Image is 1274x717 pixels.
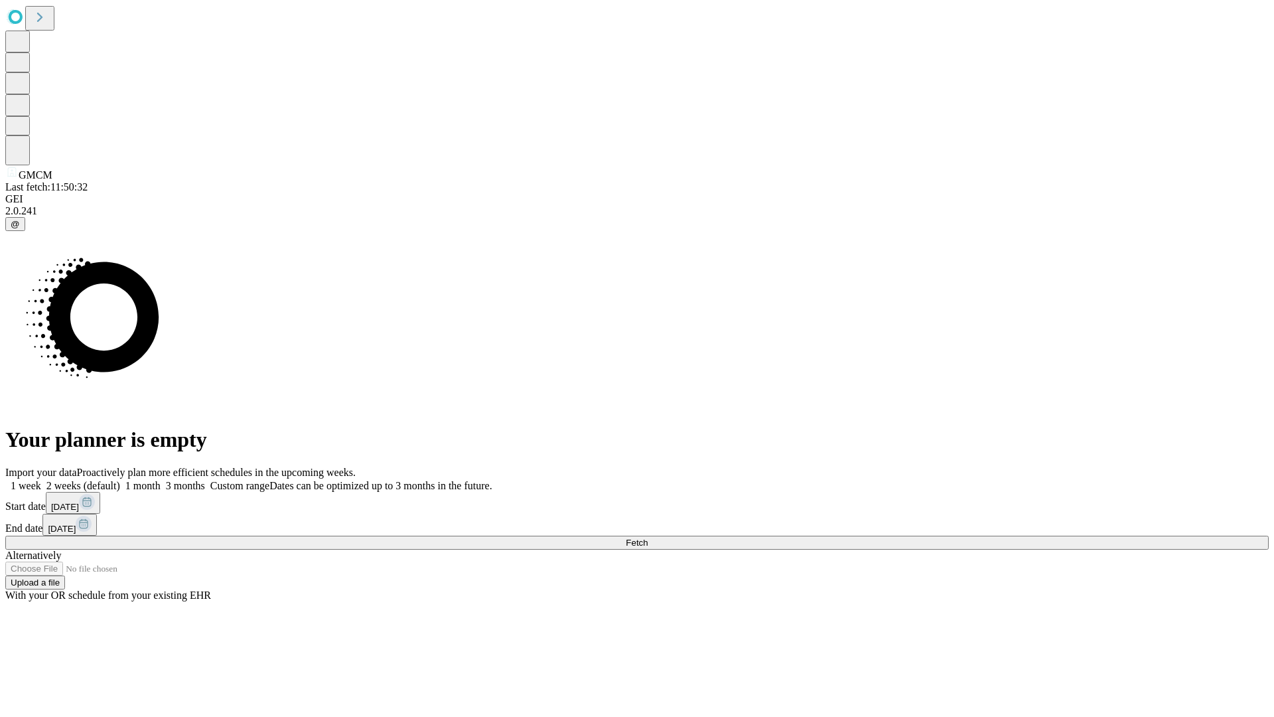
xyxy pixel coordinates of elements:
[5,181,88,193] span: Last fetch: 11:50:32
[5,492,1269,514] div: Start date
[46,480,120,491] span: 2 weeks (default)
[11,480,41,491] span: 1 week
[5,193,1269,205] div: GEI
[125,480,161,491] span: 1 month
[48,524,76,534] span: [DATE]
[77,467,356,478] span: Proactively plan more efficient schedules in the upcoming weeks.
[51,502,79,512] span: [DATE]
[19,169,52,181] span: GMCM
[11,219,20,229] span: @
[5,514,1269,536] div: End date
[166,480,205,491] span: 3 months
[5,550,61,561] span: Alternatively
[46,492,100,514] button: [DATE]
[5,205,1269,217] div: 2.0.241
[210,480,269,491] span: Custom range
[5,590,211,601] span: With your OR schedule from your existing EHR
[42,514,97,536] button: [DATE]
[5,576,65,590] button: Upload a file
[5,217,25,231] button: @
[269,480,492,491] span: Dates can be optimized up to 3 months in the future.
[5,536,1269,550] button: Fetch
[5,428,1269,452] h1: Your planner is empty
[5,467,77,478] span: Import your data
[626,538,648,548] span: Fetch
